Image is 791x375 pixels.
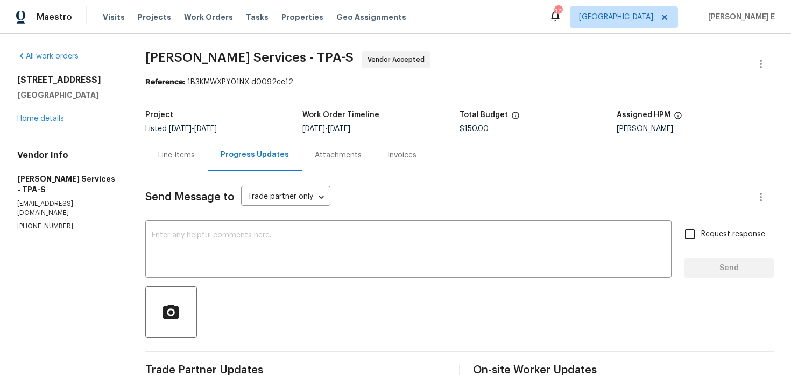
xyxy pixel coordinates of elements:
span: Visits [103,12,125,23]
span: $150.00 [460,125,489,133]
span: [PERSON_NAME] E [704,12,775,23]
span: [DATE] [328,125,350,133]
span: Properties [281,12,323,23]
h4: Vendor Info [17,150,119,161]
div: 30 [554,6,562,17]
span: Maestro [37,12,72,23]
span: [GEOGRAPHIC_DATA] [579,12,653,23]
div: Invoices [387,150,416,161]
h5: Project [145,111,173,119]
span: [DATE] [194,125,217,133]
h5: Work Order Timeline [302,111,379,119]
span: Work Orders [184,12,233,23]
span: Request response [701,229,765,240]
b: Reference: [145,78,185,86]
span: [DATE] [169,125,192,133]
div: Attachments [315,150,362,161]
p: [EMAIL_ADDRESS][DOMAIN_NAME] [17,199,119,218]
span: - [169,125,217,133]
span: - [302,125,350,133]
h2: [STREET_ADDRESS] [17,75,119,85]
h5: [PERSON_NAME] Services - TPA-S [17,174,119,195]
span: The total cost of line items that have been proposed by Opendoor. This sum includes line items th... [511,111,520,125]
h5: [GEOGRAPHIC_DATA] [17,90,119,100]
h5: Assigned HPM [617,111,670,119]
span: Tasks [246,13,269,21]
span: [DATE] [302,125,325,133]
span: [PERSON_NAME] Services - TPA-S [145,51,354,64]
span: Listed [145,125,217,133]
h5: Total Budget [460,111,508,119]
span: The hpm assigned to this work order. [674,111,682,125]
div: Line Items [158,150,195,161]
a: All work orders [17,53,79,60]
span: Vendor Accepted [368,54,429,65]
p: [PHONE_NUMBER] [17,222,119,231]
span: Projects [138,12,171,23]
span: Geo Assignments [336,12,406,23]
div: [PERSON_NAME] [617,125,774,133]
span: Send Message to [145,192,235,203]
div: 1B3KMWXPY01NX-d0092ee12 [145,77,774,88]
div: Trade partner only [241,189,330,206]
a: Home details [17,115,64,122]
div: Progress Updates [221,149,289,160]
